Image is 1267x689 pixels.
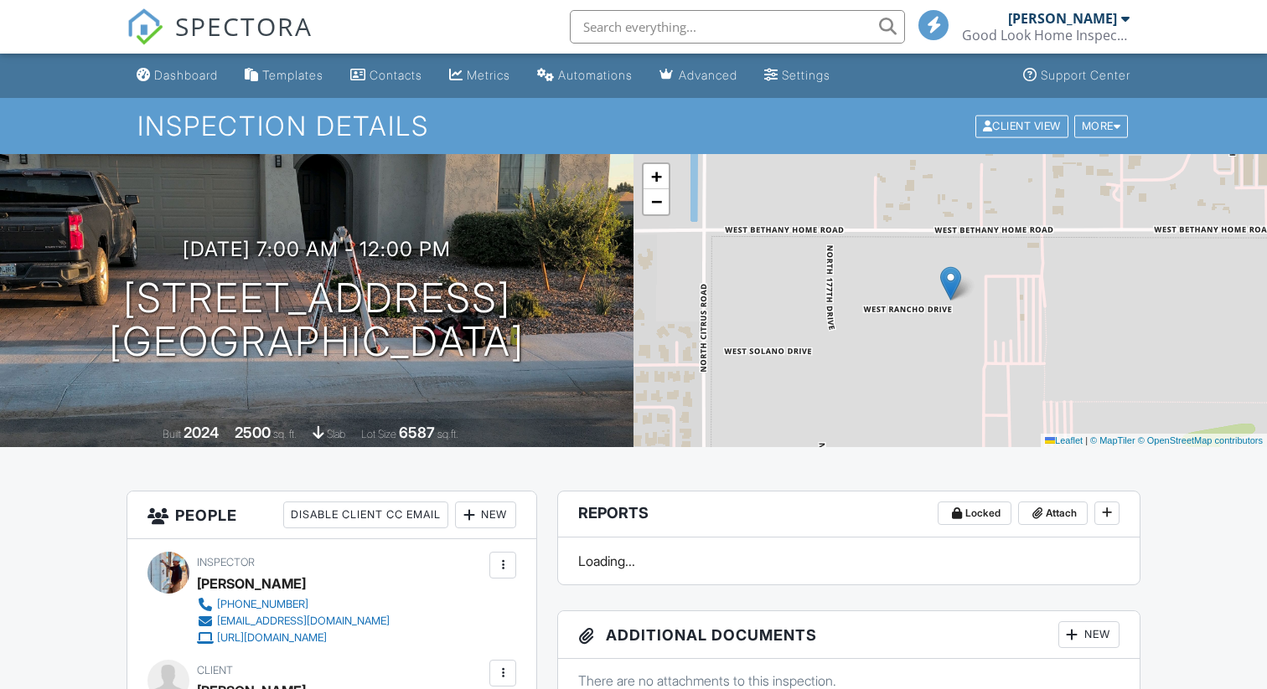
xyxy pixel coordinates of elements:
[217,598,308,611] div: [PHONE_NUMBER]
[679,68,737,82] div: Advanced
[974,119,1073,131] a: Client View
[197,630,390,646] a: [URL][DOMAIN_NAME]
[437,428,458,440] span: sq.ft.
[197,556,255,568] span: Inspector
[344,60,429,91] a: Contacts
[217,614,390,628] div: [EMAIL_ADDRESS][DOMAIN_NAME]
[651,166,662,187] span: +
[154,68,218,82] div: Dashboard
[558,611,1140,659] h3: Additional Documents
[327,428,345,440] span: slab
[644,164,669,189] a: Zoom in
[975,115,1068,137] div: Client View
[238,60,330,91] a: Templates
[530,60,639,91] a: Automations (Basic)
[1085,435,1088,445] span: |
[651,191,662,212] span: −
[558,68,633,82] div: Automations
[962,27,1130,44] div: Good Look Home Inspection LLC
[570,10,905,44] input: Search everything...
[127,8,163,45] img: The Best Home Inspection Software - Spectora
[235,424,271,441] div: 2500
[163,428,181,440] span: Built
[370,68,422,82] div: Contacts
[1041,68,1130,82] div: Support Center
[175,8,313,44] span: SPECTORA
[262,68,323,82] div: Templates
[197,664,233,676] span: Client
[1138,435,1263,445] a: © OpenStreetMap contributors
[183,238,451,260] h3: [DATE] 7:00 am - 12:00 pm
[197,571,306,596] div: [PERSON_NAME]
[1045,435,1083,445] a: Leaflet
[442,60,517,91] a: Metrics
[137,111,1130,141] h1: Inspection Details
[399,424,435,441] div: 6587
[130,60,225,91] a: Dashboard
[273,428,297,440] span: sq. ft.
[1008,10,1117,27] div: [PERSON_NAME]
[455,501,516,528] div: New
[940,266,961,301] img: Marker
[467,68,510,82] div: Metrics
[782,68,830,82] div: Settings
[1090,435,1135,445] a: © MapTiler
[197,613,390,630] a: [EMAIL_ADDRESS][DOMAIN_NAME]
[184,424,219,441] div: 2024
[758,60,837,91] a: Settings
[361,428,396,440] span: Lot Size
[1016,60,1137,91] a: Support Center
[217,631,327,645] div: [URL][DOMAIN_NAME]
[127,23,313,58] a: SPECTORA
[283,501,448,528] div: Disable Client CC Email
[644,189,669,214] a: Zoom out
[109,276,525,365] h1: [STREET_ADDRESS] [GEOGRAPHIC_DATA]
[653,60,744,91] a: Advanced
[127,491,536,539] h3: People
[1058,621,1120,648] div: New
[1074,115,1129,137] div: More
[197,596,390,613] a: [PHONE_NUMBER]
